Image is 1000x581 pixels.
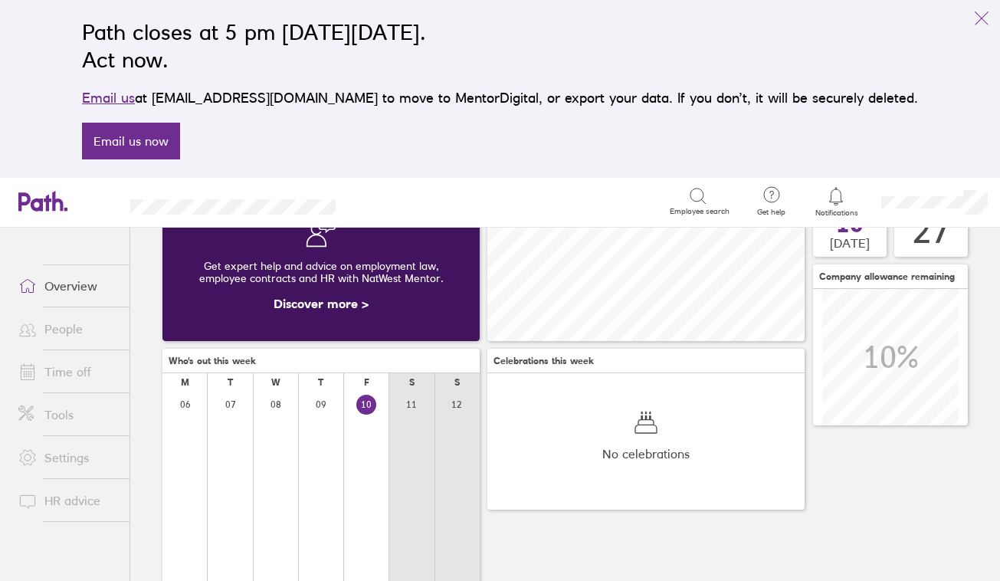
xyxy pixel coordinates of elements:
span: Notifications [811,208,861,218]
span: Company allowance remaining [819,271,955,282]
a: Discover more > [274,296,369,311]
a: Overview [6,271,130,301]
div: T [228,377,233,388]
a: Time off [6,356,130,387]
a: Tools [6,399,130,430]
div: M [181,377,189,388]
div: W [271,377,280,388]
div: Search [377,194,416,208]
a: Email us [82,90,135,106]
div: S [409,377,415,388]
span: Celebrations this week [493,356,594,366]
h2: Path closes at 5 pm [DATE][DATE]. Act now. [82,18,918,74]
div: S [454,377,460,388]
a: People [6,313,130,344]
span: [DATE] [830,236,870,250]
div: T [318,377,323,388]
p: at [EMAIL_ADDRESS][DOMAIN_NAME] to move to MentorDigital, or export your data. If you don’t, it w... [82,87,918,109]
a: Settings [6,442,130,473]
div: Get expert help and advice on employment law, employee contracts and HR with NatWest Mentor. [175,248,467,297]
a: HR advice [6,485,130,516]
span: Who's out this week [169,356,256,366]
span: Get help [746,208,796,217]
a: Email us now [82,123,180,159]
a: Notifications [811,185,861,218]
span: No celebrations [602,447,690,461]
div: F [364,377,369,388]
div: 27 [913,212,949,251]
span: Employee search [670,207,730,216]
